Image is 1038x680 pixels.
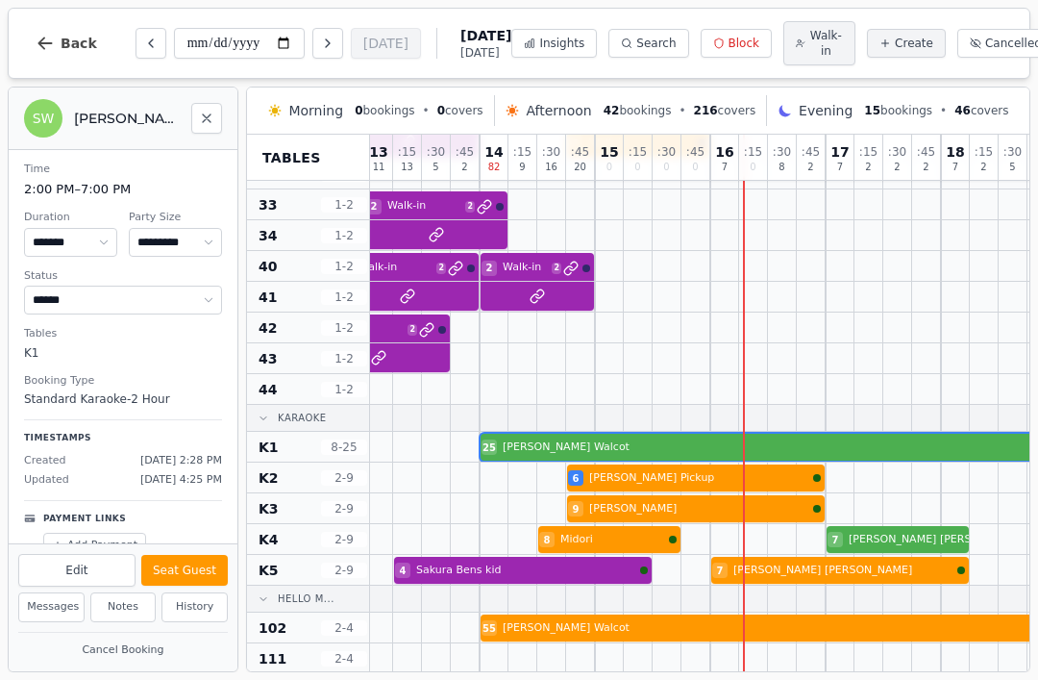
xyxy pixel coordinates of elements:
[321,351,367,366] span: 1 - 2
[657,146,676,158] span: : 30
[321,290,367,305] span: 1 - 2
[408,324,417,336] span: 2
[355,104,362,117] span: 0
[733,563,953,579] span: [PERSON_NAME] [PERSON_NAME]
[321,440,367,455] span: 8 - 25
[837,163,843,172] span: 7
[24,210,117,226] dt: Duration
[717,564,724,578] span: 7
[865,163,871,172] span: 2
[24,162,222,178] dt: Time
[1003,146,1022,158] span: : 30
[321,228,367,243] span: 1 - 2
[744,146,762,158] span: : 15
[358,260,432,276] span: Walk-in
[398,146,416,158] span: : 15
[867,29,946,58] button: Create
[946,145,964,159] span: 18
[526,101,591,120] span: Afternoon
[600,145,618,159] span: 15
[259,561,279,580] span: K5
[807,163,813,172] span: 2
[321,197,367,213] span: 1 - 2
[679,103,685,118] span: •
[503,260,548,276] span: Walk-in
[387,198,461,214] span: Walk-in
[604,103,672,118] span: bookings
[259,438,279,457] span: K1
[722,163,728,172] span: 7
[460,26,511,45] span: [DATE]
[750,163,755,172] span: 0
[544,533,551,547] span: 8
[980,163,986,172] span: 2
[140,472,222,489] span: [DATE] 4:25 PM
[129,210,222,226] dt: Party Size
[783,21,855,65] button: Walk-in
[486,261,493,275] span: 2
[24,432,222,445] p: Timestamps
[895,36,933,51] span: Create
[312,28,343,59] button: Next day
[542,146,560,158] span: : 30
[321,259,367,274] span: 1 - 2
[482,621,496,636] span: 55
[432,163,438,172] span: 5
[437,103,483,118] span: covers
[952,163,958,172] span: 7
[608,29,688,58] button: Search
[259,499,279,518] span: K3
[809,28,843,59] span: Walk-in
[692,163,698,172] span: 0
[321,382,367,397] span: 1 - 2
[629,146,647,158] span: : 15
[773,146,791,158] span: : 30
[61,37,97,50] span: Back
[694,104,718,117] span: 216
[694,103,756,118] span: covers
[539,36,584,51] span: Insights
[465,201,475,213] span: 2
[482,441,496,455] span: 25
[401,163,413,172] span: 13
[24,390,222,408] dd: Standard Karaoke-2 Hour
[288,101,343,120] span: Morning
[141,555,228,586] button: Seat Guest
[589,470,809,487] span: [PERSON_NAME] Pickup
[355,103,414,118] span: bookings
[321,532,367,547] span: 2 - 9
[373,163,385,172] span: 11
[460,45,511,61] span: [DATE]
[321,651,367,667] span: 2 - 4
[484,145,503,159] span: 14
[634,163,640,172] span: 0
[701,29,772,58] button: Block
[24,268,222,285] dt: Status
[888,146,906,158] span: : 30
[74,109,180,128] h2: [PERSON_NAME] Walcot
[24,344,222,362] dd: K1
[560,532,665,548] span: Midori
[140,453,222,469] span: [DATE] 2:28 PM
[437,104,445,117] span: 0
[20,20,112,66] button: Back
[799,101,853,120] span: Evening
[259,257,277,276] span: 40
[24,326,222,342] dt: Tables
[573,502,580,516] span: 9
[954,104,971,117] span: 46
[663,163,669,172] span: 0
[923,163,928,172] span: 2
[259,349,277,368] span: 43
[24,453,66,469] span: Created
[511,29,597,58] button: Insights
[552,263,561,274] span: 2
[802,146,820,158] span: : 45
[1009,163,1015,172] span: 5
[864,104,880,117] span: 15
[894,163,900,172] span: 2
[90,592,157,622] button: Notes
[606,163,612,172] span: 0
[43,513,126,526] p: Payment Links
[161,592,228,622] button: History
